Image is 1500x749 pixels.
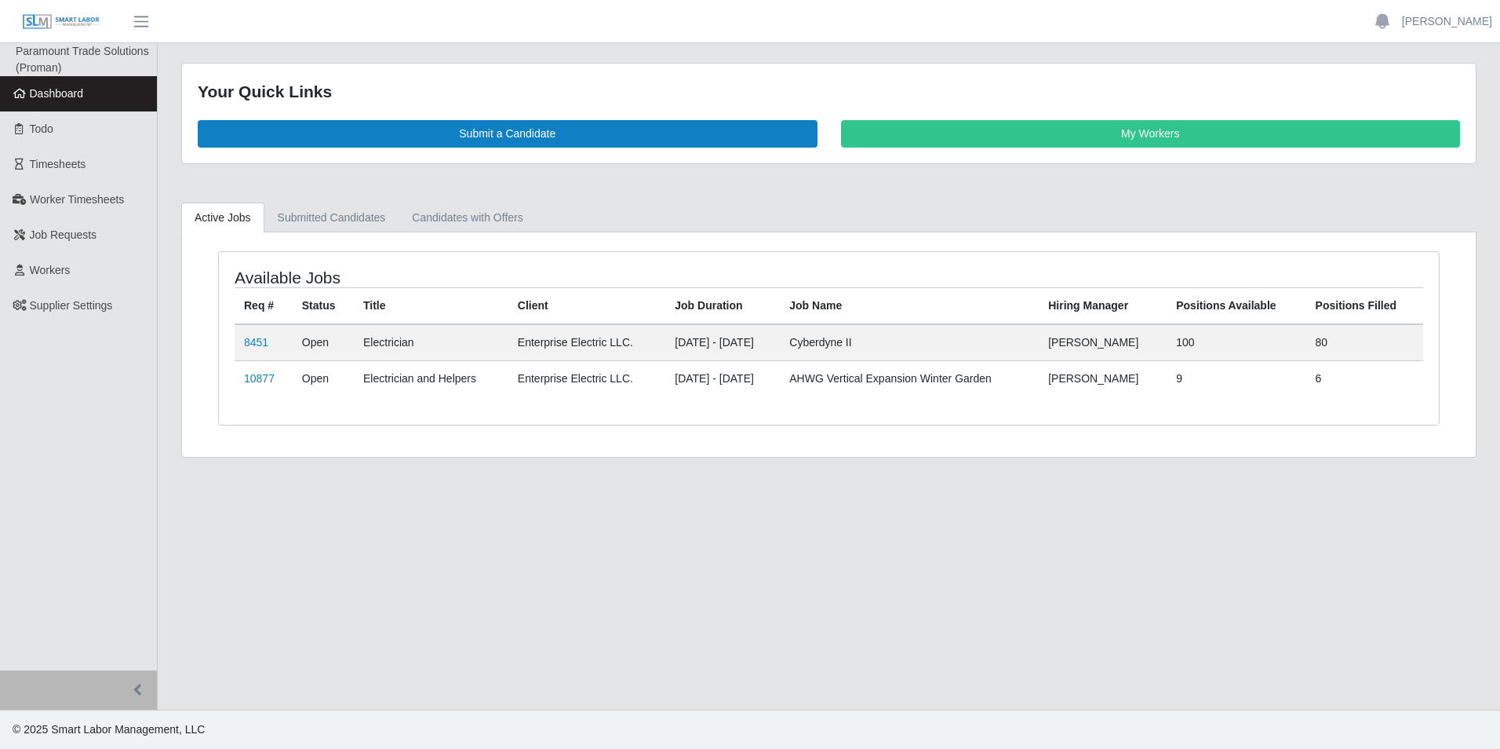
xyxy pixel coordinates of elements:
[354,324,508,361] td: Electrician
[293,324,354,361] td: Open
[1167,360,1305,396] td: 9
[293,287,354,324] th: Status
[293,360,354,396] td: Open
[264,203,399,233] a: Submitted Candidates
[508,360,665,396] td: Enterprise Electric LLC.
[1039,360,1167,396] td: [PERSON_NAME]
[354,287,508,324] th: Title
[508,324,665,361] td: Enterprise Electric LLC.
[30,299,113,312] span: Supplier Settings
[198,120,817,148] a: Submit a Candidate
[235,287,293,324] th: Req #
[1306,360,1423,396] td: 6
[841,120,1461,148] a: My Workers
[30,264,71,276] span: Workers
[665,287,780,324] th: Job Duration
[16,45,149,74] span: Paramount Trade Solutions (Proman)
[30,193,124,206] span: Worker Timesheets
[399,203,536,233] a: Candidates with Offers
[244,372,275,385] a: 10877
[1402,13,1492,30] a: [PERSON_NAME]
[13,723,205,736] span: © 2025 Smart Labor Management, LLC
[780,360,1039,396] td: AHWG Vertical Expansion Winter Garden
[1167,324,1305,361] td: 100
[235,268,716,287] h4: Available Jobs
[198,79,1460,104] div: Your Quick Links
[780,287,1039,324] th: Job Name
[244,336,268,349] a: 8451
[181,203,264,233] a: Active Jobs
[1306,324,1423,361] td: 80
[665,360,780,396] td: [DATE] - [DATE]
[508,287,665,324] th: Client
[1306,287,1423,324] th: Positions Filled
[22,13,100,31] img: SLM Logo
[30,122,53,135] span: Todo
[780,324,1039,361] td: Cyberdyne II
[1167,287,1305,324] th: Positions Available
[30,158,86,170] span: Timesheets
[1039,324,1167,361] td: [PERSON_NAME]
[30,87,84,100] span: Dashboard
[665,324,780,361] td: [DATE] - [DATE]
[30,228,97,241] span: Job Requests
[1039,287,1167,324] th: Hiring Manager
[354,360,508,396] td: Electrician and Helpers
